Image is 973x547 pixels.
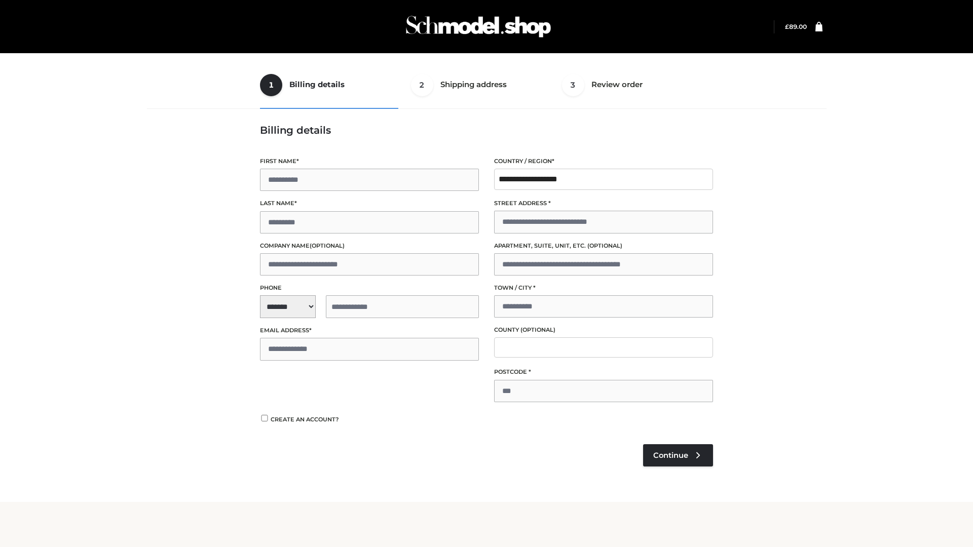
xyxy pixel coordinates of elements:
[402,7,554,47] img: Schmodel Admin 964
[494,157,713,166] label: Country / Region
[785,23,807,30] a: £89.00
[260,124,713,136] h3: Billing details
[785,23,789,30] span: £
[260,241,479,251] label: Company name
[310,242,345,249] span: (optional)
[494,325,713,335] label: County
[494,367,713,377] label: Postcode
[653,451,688,460] span: Continue
[271,416,339,423] span: Create an account?
[520,326,555,333] span: (optional)
[587,242,622,249] span: (optional)
[260,326,479,335] label: Email address
[494,283,713,293] label: Town / City
[260,157,479,166] label: First name
[260,283,479,293] label: Phone
[494,241,713,251] label: Apartment, suite, unit, etc.
[494,199,713,208] label: Street address
[785,23,807,30] bdi: 89.00
[260,199,479,208] label: Last name
[260,415,269,421] input: Create an account?
[643,444,713,466] a: Continue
